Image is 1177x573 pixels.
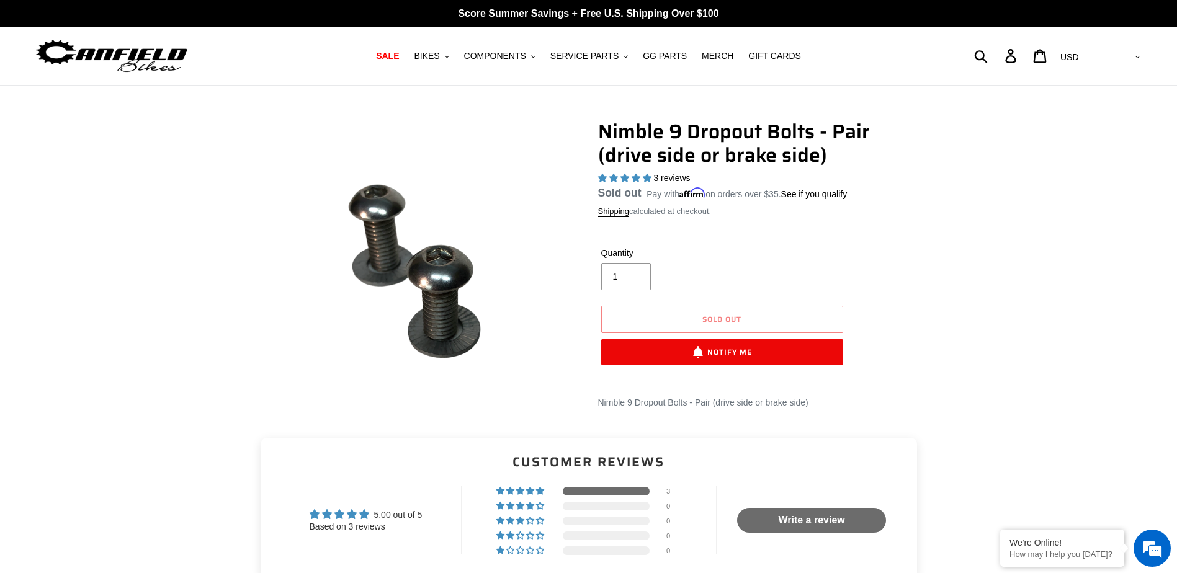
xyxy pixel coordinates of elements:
[598,187,642,199] span: Sold out
[271,453,907,471] h2: Customer Reviews
[598,396,927,409] div: Nimble 9 Dropout Bolts - Pair (drive side or brake side)
[702,313,741,325] span: Sold out
[598,207,630,217] a: Shipping
[598,205,927,218] div: calculated at checkout.
[598,120,927,167] h1: Nimble 9 Dropout Bolts - Pair (drive side or brake side)
[310,521,423,533] div: Based on 3 reviews
[601,247,719,260] label: Quantity
[458,48,542,64] button: COMPONENTS
[1009,538,1115,548] div: We're Online!
[679,187,705,198] span: Affirm
[601,306,843,333] button: Sold out
[666,487,681,495] div: 3
[981,42,1013,69] input: Search
[1009,549,1115,559] p: How may I help you today?
[376,51,399,61] span: SALE
[748,51,801,61] span: GIFT CARDS
[414,51,439,61] span: BIKES
[696,48,740,64] a: MERCH
[464,51,526,61] span: COMPONENTS
[601,339,843,365] button: Notify Me
[544,48,634,64] button: SERVICE PARTS
[370,48,405,64] a: SALE
[374,510,422,520] span: 5.00 out of 5
[702,51,733,61] span: MERCH
[781,189,848,199] a: See if you qualify - Learn more about Affirm Financing (opens in modal)
[742,48,807,64] a: GIFT CARDS
[310,507,423,522] div: Average rating is 5.00 stars
[647,185,847,201] p: Pay with on orders over $35.
[550,51,619,61] span: SERVICE PARTS
[737,508,886,533] a: Write a review
[653,173,690,183] span: 3 reviews
[34,37,189,76] img: Canfield Bikes
[637,48,693,64] a: GG PARTS
[643,51,687,61] span: GG PARTS
[598,173,654,183] span: 5.00 stars
[408,48,455,64] button: BIKES
[496,487,546,495] div: 100% (3) reviews with 5 star rating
